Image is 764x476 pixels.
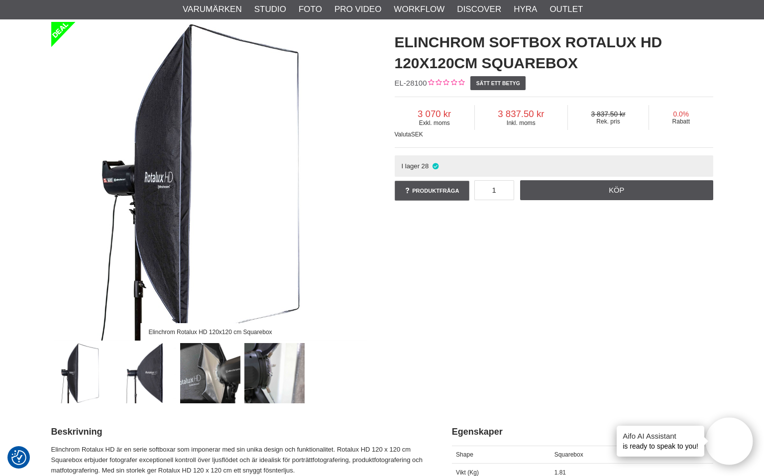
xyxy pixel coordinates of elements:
span: EL-28100 [395,79,427,87]
h2: Egenskaper [452,426,713,438]
p: Elinchrom Rotalux HD är en serie softboxar som imponerar med sin unika design och funktionalitet.... [51,445,427,476]
span: 3 837.50 [475,109,567,119]
a: Hyra [514,3,537,16]
a: Pro Video [334,3,381,16]
a: Foto [299,3,322,16]
span: I lager [401,162,420,170]
span: SEK [411,131,423,138]
img: Rotalux HD softbox [180,343,240,403]
div: Kundbetyg: 0 [427,78,464,89]
span: Inkl. moms [475,119,567,126]
span: Exkl. moms [395,119,474,126]
span: 28 [422,162,429,170]
img: Revisit consent button [11,450,26,465]
a: Studio [254,3,286,16]
i: I lager [431,162,439,170]
span: Shape [456,451,473,458]
a: Outlet [549,3,583,16]
a: Varumärken [183,3,242,16]
a: Workflow [394,3,444,16]
span: 3 837.50 [568,111,649,118]
h1: Elinchrom Softbox Rotalux HD 120x120cm Squarebox [395,32,713,74]
img: Elinchrom Rotalux HD 120x120 cm Squarebox [51,22,370,341]
span: Rabatt [649,118,713,125]
span: 1.81 [554,469,566,476]
img: Elinchrom Rotalux HD 120x120 cm Squarebox [52,343,112,403]
a: Köp [520,180,713,200]
button: Samtyckesinställningar [11,449,26,467]
span: Vikt (Kg) [456,469,479,476]
span: 3 070 [395,109,474,119]
span: 0.0% [649,111,713,118]
a: Produktfråga [395,181,469,201]
span: Squarebox [554,451,583,458]
img: Elinchrom Rotalux HD 120x120 cm Squarebox [116,343,176,403]
span: Rek. pris [568,118,649,125]
img: Elinchrom Rotalux HD 120x120 cm Squarebox [244,343,305,403]
h2: Beskrivning [51,426,427,438]
h4: Aifo AI Assistant [623,431,698,441]
a: Sätt ett betyg [470,76,526,90]
a: Discover [457,3,501,16]
div: Elinchrom Rotalux HD 120x120 cm Squarebox [140,323,280,341]
div: is ready to speak to you! [617,426,704,457]
span: Valuta [395,131,411,138]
